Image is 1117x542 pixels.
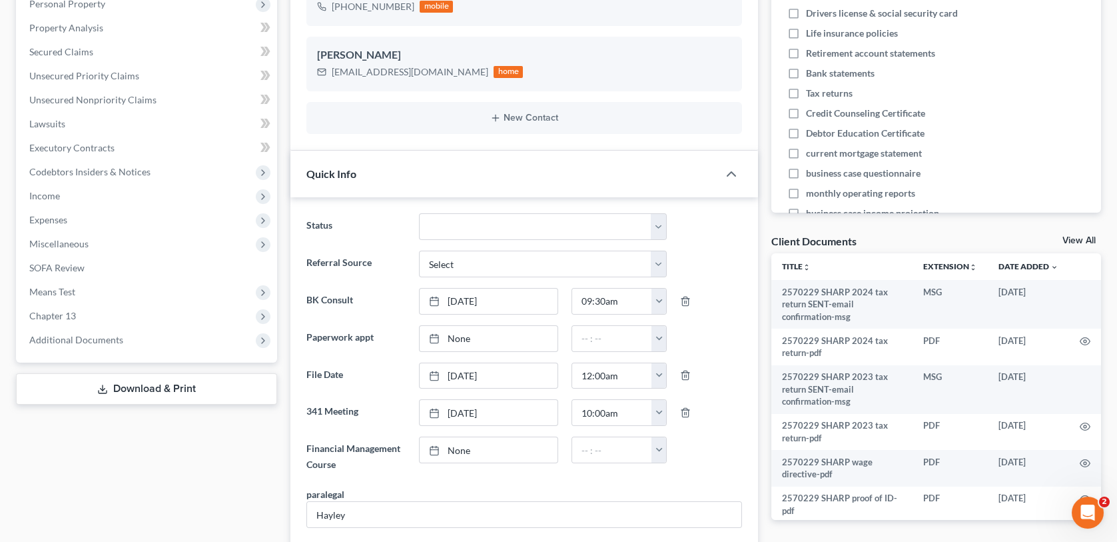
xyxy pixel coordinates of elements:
a: None [420,437,558,463]
i: unfold_more [969,263,977,271]
label: BK Consult [300,288,412,315]
span: Retirement account statements [806,47,935,60]
td: PDF [913,329,988,365]
a: Unsecured Nonpriority Claims [19,88,277,112]
label: Financial Management Course [300,437,412,477]
td: [DATE] [988,365,1069,414]
span: Bank statements [806,67,875,80]
td: [DATE] [988,450,1069,487]
a: Property Analysis [19,16,277,40]
span: Lawsuits [29,118,65,129]
td: 2570229 SHARP wage directive-pdf [771,450,913,487]
span: 2 [1099,497,1110,507]
a: Date Added expand_more [998,261,1058,271]
td: PDF [913,414,988,451]
a: View All [1062,236,1096,245]
a: Unsecured Priority Claims [19,64,277,88]
label: Paperwork appt [300,325,412,352]
a: Secured Claims [19,40,277,64]
span: Credit Counseling Certificate [806,107,925,120]
input: -- [307,502,741,527]
td: [DATE] [988,280,1069,329]
label: Status [300,213,412,240]
span: Quick Info [306,167,356,180]
span: monthly operating reports [806,187,915,200]
td: 2570229 SHARP proof of ID-pdf [771,487,913,523]
a: None [420,326,558,351]
span: Debtor Education Certificate [806,127,925,140]
label: File Date [300,363,412,389]
a: [DATE] [420,363,558,389]
span: Drivers license & social security card [806,7,958,20]
a: [DATE] [420,289,558,314]
label: 341 Meeting [300,399,412,426]
a: Titleunfold_more [782,261,811,271]
span: Expenses [29,214,67,225]
div: [PERSON_NAME] [317,47,731,63]
td: PDF [913,487,988,523]
td: MSG [913,280,988,329]
span: business case income projection [806,207,939,220]
td: MSG [913,365,988,414]
a: Executory Contracts [19,136,277,160]
span: current mortgage statement [806,147,922,160]
span: Chapter 13 [29,310,76,321]
div: paralegal [306,487,344,501]
td: [DATE] [988,487,1069,523]
div: [EMAIL_ADDRESS][DOMAIN_NAME] [332,65,488,79]
span: SOFA Review [29,262,85,273]
span: Property Analysis [29,22,103,33]
span: Codebtors Insiders & Notices [29,166,151,177]
td: PDF [913,450,988,487]
span: Miscellaneous [29,238,89,249]
span: Executory Contracts [29,142,115,153]
div: Client Documents [771,234,857,248]
span: Life insurance policies [806,27,898,40]
button: New Contact [317,113,731,123]
input: -- : -- [572,289,652,314]
div: home [494,66,523,78]
td: 2570229 SHARP 2024 tax return-pdf [771,329,913,365]
span: Income [29,190,60,201]
a: Lawsuits [19,112,277,136]
td: [DATE] [988,329,1069,365]
i: expand_more [1050,263,1058,271]
a: Extensionunfold_more [923,261,977,271]
span: business case questionnaire [806,167,921,180]
input: -- : -- [572,437,652,463]
span: Secured Claims [29,46,93,57]
td: 2570229 SHARP 2023 tax return-pdf [771,414,913,451]
input: -- : -- [572,363,652,389]
input: -- : -- [572,326,652,351]
a: SOFA Review [19,256,277,280]
span: Tax returns [806,87,853,100]
td: [DATE] [988,414,1069,451]
label: Referral Source [300,251,412,277]
input: -- : -- [572,400,652,425]
iframe: Intercom live chat [1072,497,1104,529]
td: 2570229 SHARP 2024 tax return SENT-email confirmation-msg [771,280,913,329]
td: 2570229 SHARP 2023 tax return SENT-email confirmation-msg [771,365,913,414]
span: Unsecured Nonpriority Claims [29,94,157,105]
span: Additional Documents [29,334,123,345]
a: [DATE] [420,400,558,425]
span: Means Test [29,286,75,297]
a: Download & Print [16,373,277,405]
span: Unsecured Priority Claims [29,70,139,81]
div: mobile [420,1,453,13]
i: unfold_more [803,263,811,271]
